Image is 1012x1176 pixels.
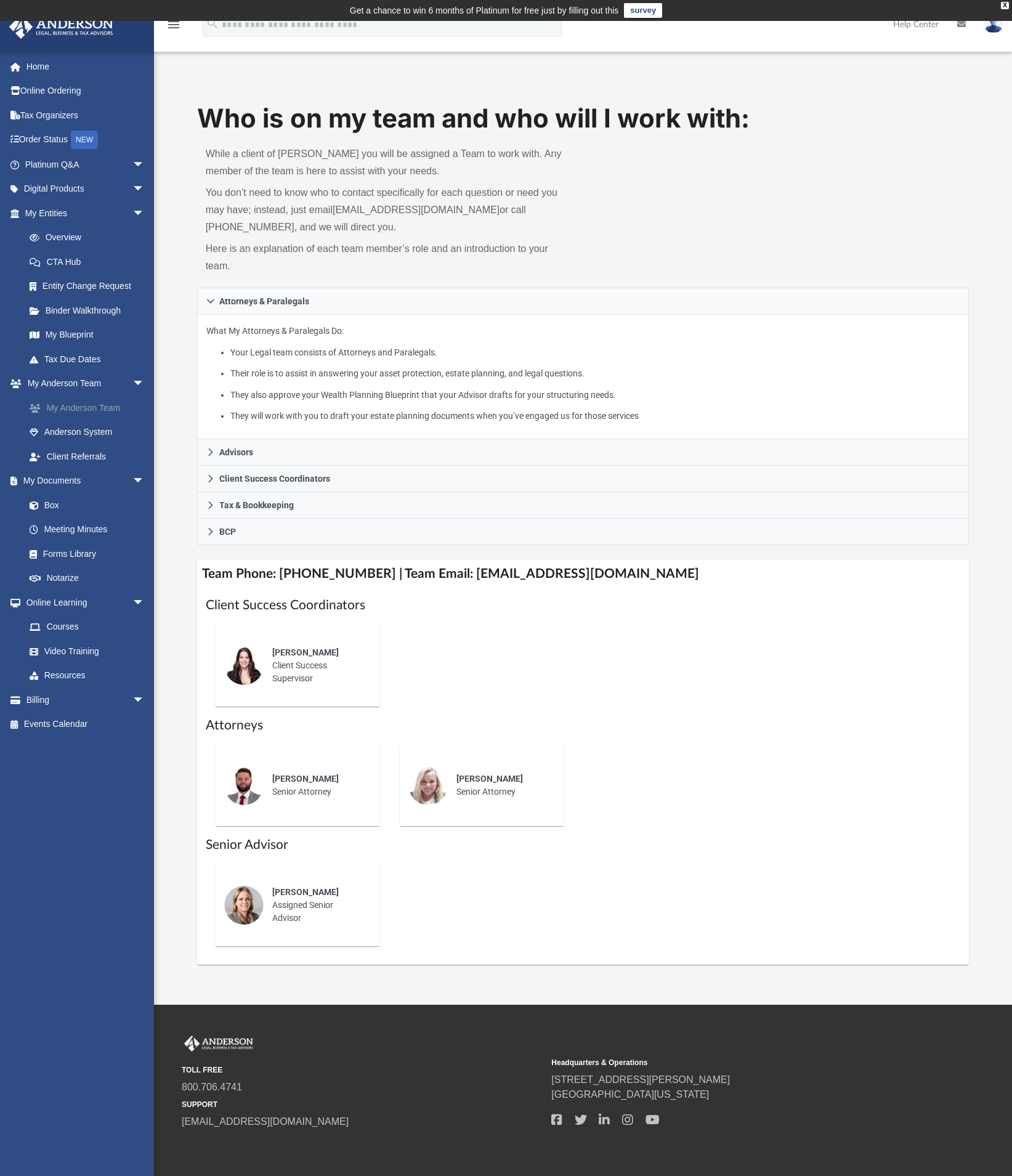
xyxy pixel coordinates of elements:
a: Order StatusNEW [9,128,163,153]
a: Video Training [17,639,151,663]
a: Binder Walkthrough [17,298,163,323]
a: Events Calendar [9,712,163,737]
a: Tax Due Dates [17,347,163,371]
a: survey [624,3,662,18]
a: My Blueprint [17,323,157,347]
h1: Senior Advisor [206,836,961,854]
a: Online Learningarrow_drop_down [9,590,157,615]
div: Client Success Supervisor [264,638,371,694]
img: thumbnail [224,885,264,925]
span: arrow_drop_down [132,201,157,226]
div: NEW [71,131,98,149]
p: You don’t need to know who to contact specifically for each question or need you may have; instea... [206,184,575,236]
a: [EMAIL_ADDRESS][DOMAIN_NAME] [333,205,500,215]
i: search [206,17,219,30]
div: Senior Attorney [264,764,371,807]
a: Billingarrow_drop_down [9,687,163,712]
a: My Anderson Teamarrow_drop_down [9,371,163,396]
p: Here is an explanation of each team member’s role and an introduction to your team. [206,240,575,275]
a: [GEOGRAPHIC_DATA][US_STATE] [551,1089,709,1100]
p: While a client of [PERSON_NAME] you will be assigned a Team to work with. Any member of the team ... [206,145,575,180]
small: Headquarters & Operations [551,1057,912,1068]
span: [PERSON_NAME] [272,774,339,784]
span: Client Success Coordinators [219,474,330,483]
a: Forms Library [17,541,151,566]
span: BCP [219,527,236,536]
a: My Anderson Team [17,395,163,420]
p: What My Attorneys & Paralegals Do: [206,323,960,424]
div: Senior Attorney [448,764,556,807]
img: Anderson Advisors Platinum Portal [6,15,117,39]
a: Client Success Coordinators [197,466,969,492]
img: Anderson Advisors Platinum Portal [182,1036,256,1052]
a: Meeting Minutes [17,517,157,542]
a: [STREET_ADDRESS][PERSON_NAME] [551,1074,730,1085]
a: Advisors [197,439,969,466]
span: arrow_drop_down [132,371,157,397]
small: TOLL FREE [182,1064,543,1076]
a: My Documentsarrow_drop_down [9,469,157,493]
div: close [1001,2,1009,9]
a: Entity Change Request [17,274,163,299]
img: thumbnail [224,766,264,805]
a: Box [17,493,151,517]
h1: Attorneys [206,716,961,734]
small: SUPPORT [182,1099,543,1110]
div: Get a chance to win 6 months of Platinum for free just by filling out this [350,3,619,18]
img: User Pic [984,15,1003,33]
a: Home [9,54,163,79]
span: arrow_drop_down [132,687,157,713]
a: Digital Productsarrow_drop_down [9,177,163,201]
a: Client Referrals [17,444,163,469]
span: arrow_drop_down [132,590,157,615]
div: Assigned Senior Advisor [264,877,371,933]
img: thumbnail [224,646,264,685]
li: They also approve your Wealth Planning Blueprint that your Advisor drafts for your structuring ne... [230,387,960,403]
li: They will work with you to draft your estate planning documents when you’ve engaged us for those ... [230,408,960,424]
a: Overview [17,225,163,250]
a: BCP [197,519,969,545]
div: Attorneys & Paralegals [197,315,969,440]
span: [PERSON_NAME] [456,774,523,784]
span: Tax & Bookkeeping [219,501,294,509]
h4: Team Phone: [PHONE_NUMBER] | Team Email: [EMAIL_ADDRESS][DOMAIN_NAME] [197,560,969,588]
a: Anderson System [17,420,163,445]
a: Resources [17,663,157,688]
img: thumbnail [408,766,448,805]
span: [PERSON_NAME] [272,647,339,657]
span: arrow_drop_down [132,177,157,202]
h1: Who is on my team and who will I work with: [197,100,969,137]
span: arrow_drop_down [132,469,157,494]
li: Their role is to assist in answering your asset protection, estate planning, and legal questions. [230,366,960,381]
li: Your Legal team consists of Attorneys and Paralegals. [230,345,960,360]
a: [EMAIL_ADDRESS][DOMAIN_NAME] [182,1116,349,1127]
a: Courses [17,615,157,639]
a: Attorneys & Paralegals [197,288,969,315]
a: My Entitiesarrow_drop_down [9,201,163,225]
span: [PERSON_NAME] [272,887,339,897]
i: menu [166,17,181,32]
a: 800.706.4741 [182,1082,242,1092]
h1: Client Success Coordinators [206,596,961,614]
a: Platinum Q&Aarrow_drop_down [9,152,163,177]
a: Notarize [17,566,157,591]
span: Attorneys & Paralegals [219,297,309,306]
a: Online Ordering [9,79,163,103]
a: menu [166,23,181,32]
span: arrow_drop_down [132,152,157,177]
span: Advisors [219,448,253,456]
a: Tax & Bookkeeping [197,492,969,519]
a: CTA Hub [17,249,163,274]
a: Tax Organizers [9,103,163,128]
